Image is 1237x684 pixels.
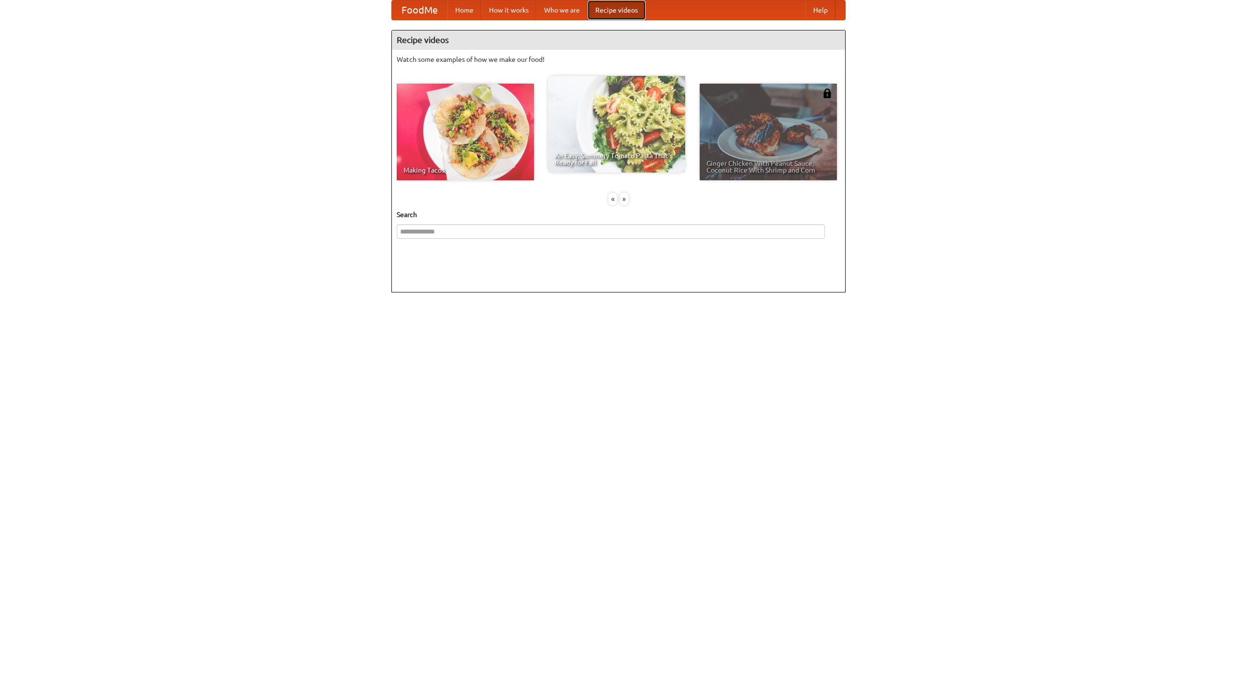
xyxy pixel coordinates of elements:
a: Home [447,0,481,20]
a: How it works [481,0,536,20]
div: « [608,193,617,205]
div: » [620,193,629,205]
h4: Recipe videos [392,30,845,50]
a: Help [805,0,835,20]
a: Making Tacos [397,84,534,180]
a: An Easy, Summery Tomato Pasta That's Ready for Fall [548,76,685,173]
span: An Easy, Summery Tomato Pasta That's Ready for Fall [555,152,678,166]
img: 483408.png [822,88,832,98]
p: Watch some examples of how we make our food! [397,55,840,64]
a: FoodMe [392,0,447,20]
a: Who we are [536,0,588,20]
span: Making Tacos [403,167,527,174]
a: Recipe videos [588,0,646,20]
h5: Search [397,210,840,219]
